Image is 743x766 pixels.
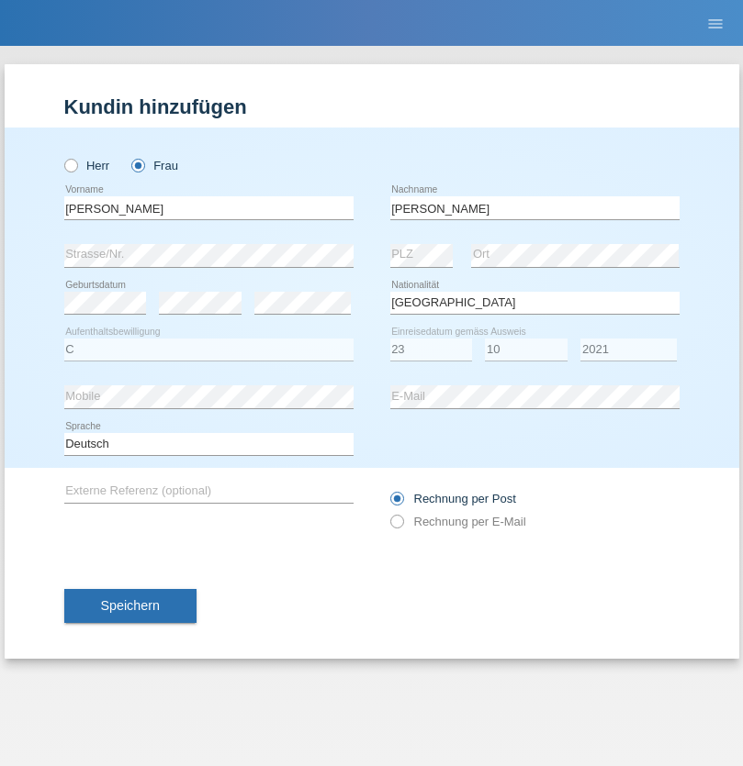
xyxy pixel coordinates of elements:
[390,492,402,515] input: Rechnung per Post
[64,95,680,118] h1: Kundin hinzufügen
[131,159,143,171] input: Frau
[131,159,178,172] label: Frau
[390,515,402,538] input: Rechnung per E-Mail
[697,17,734,28] a: menu
[64,589,197,624] button: Speichern
[390,492,516,505] label: Rechnung per Post
[706,15,725,33] i: menu
[64,159,110,172] label: Herr
[64,159,76,171] input: Herr
[101,598,160,613] span: Speichern
[390,515,526,528] label: Rechnung per E-Mail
